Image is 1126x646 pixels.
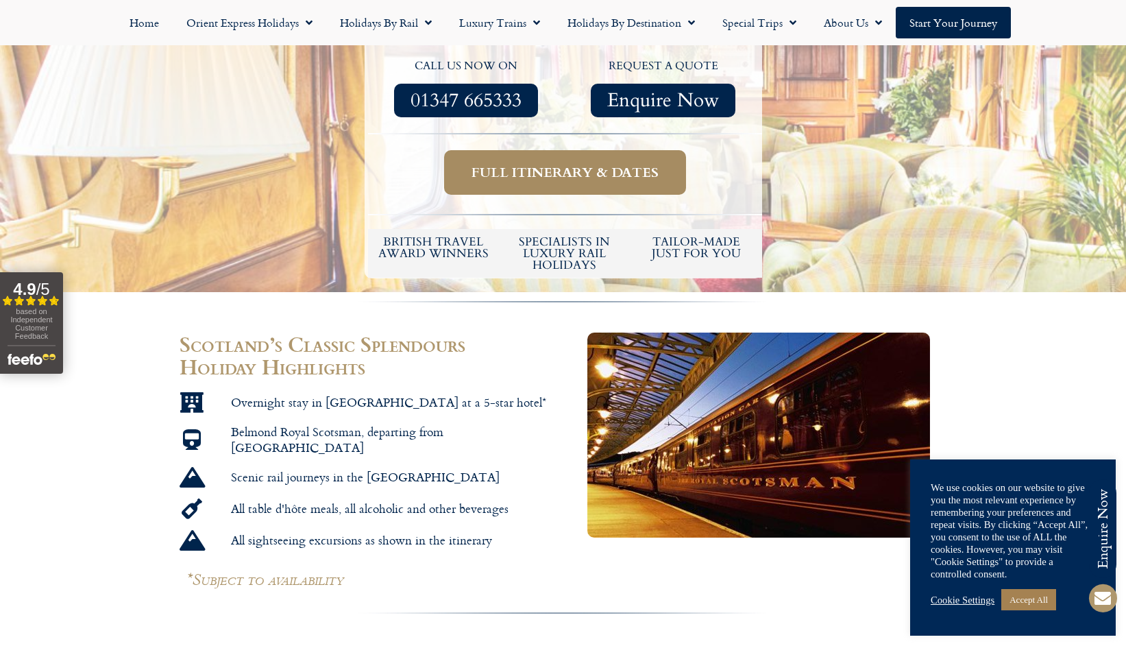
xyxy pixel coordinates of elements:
[472,164,659,181] span: Full itinerary & dates
[228,532,492,548] span: All sightseeing excursions as shown in the itinerary​
[228,469,500,485] span: Scenic rail journeys in the [GEOGRAPHIC_DATA]
[228,394,546,410] span: Overnight stay in [GEOGRAPHIC_DATA] at a 5-star hotel*
[394,84,538,117] a: 01347 665333
[607,92,719,109] span: Enquire Now
[411,92,522,109] span: 01347 665333
[375,58,559,75] p: call us now on
[554,7,709,38] a: Holidays by Destination
[180,355,556,379] h2: Holiday Highlights
[810,7,896,38] a: About Us
[637,236,755,259] h5: tailor-made just for you
[186,569,344,595] em: *Subject to availability
[445,7,554,38] a: Luxury Trains
[1001,589,1056,610] a: Accept All
[228,501,509,516] span: All table d'hôte meals, all alcoholic and other beverages
[326,7,445,38] a: Holidays by Rail
[709,7,810,38] a: Special Trips
[444,150,686,195] a: Full itinerary & dates
[173,7,326,38] a: Orient Express Holidays
[7,7,1119,38] nav: Menu
[116,7,173,38] a: Home
[228,424,556,456] span: Belmond Royal Scotsman, departing from [GEOGRAPHIC_DATA]
[931,481,1095,580] div: We use cookies on our website to give you the most relevant experience by remembering your prefer...
[587,333,930,538] img: The Royal Scotsman Planet Rail Holidays
[591,84,735,117] a: Enquire Now
[896,7,1011,38] a: Start your Journey
[506,236,624,271] h6: Specialists in luxury rail holidays
[180,333,556,356] h2: Scotland’s Classic Splendours
[375,236,493,259] h5: British Travel Award winners
[572,58,755,75] p: request a quote
[931,594,994,606] a: Cookie Settings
